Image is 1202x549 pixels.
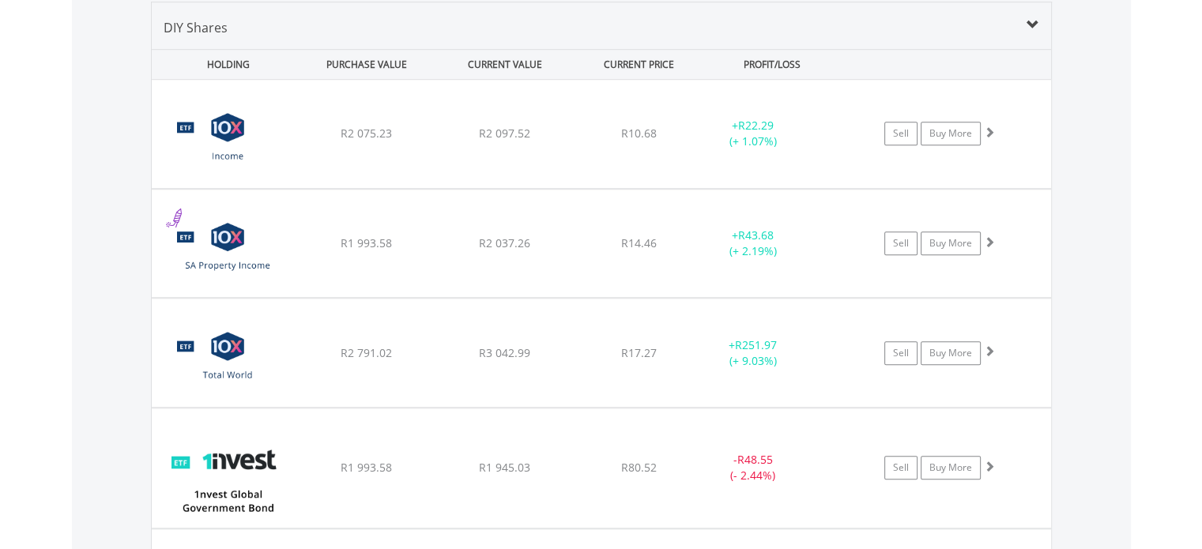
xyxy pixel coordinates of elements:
[479,460,530,475] span: R1 945.03
[438,50,573,79] div: CURRENT VALUE
[884,456,918,479] a: Sell
[160,428,296,523] img: TFSA.ETFGGB.png
[160,209,296,294] img: TFSA.CSPROP.png
[341,235,392,250] span: R1 993.58
[921,231,981,255] a: Buy More
[341,460,392,475] span: R1 993.58
[921,341,981,365] a: Buy More
[738,118,774,133] span: R22.29
[621,235,657,250] span: R14.46
[735,337,777,352] span: R251.97
[921,456,981,479] a: Buy More
[341,126,392,141] span: R2 075.23
[160,100,296,184] img: TFSA.INCOME.png
[884,122,918,145] a: Sell
[884,341,918,365] a: Sell
[341,345,392,360] span: R2 791.02
[164,19,228,36] span: DIY Shares
[621,345,657,360] span: R17.27
[479,345,530,360] span: R3 042.99
[737,452,773,467] span: R48.55
[921,122,981,145] a: Buy More
[884,231,918,255] a: Sell
[621,460,657,475] span: R80.52
[479,126,530,141] span: R2 097.52
[575,50,701,79] div: CURRENT PRICE
[705,50,840,79] div: PROFIT/LOSS
[153,50,296,79] div: HOLDING
[694,452,813,483] div: - (- 2.44%)
[621,126,657,141] span: R10.68
[694,118,813,149] div: + (+ 1.07%)
[160,318,296,403] img: TFSA.GLOBAL.png
[694,227,813,259] div: + (+ 2.19%)
[694,337,813,369] div: + (+ 9.03%)
[300,50,435,79] div: PURCHASE VALUE
[479,235,530,250] span: R2 037.26
[738,227,774,243] span: R43.68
